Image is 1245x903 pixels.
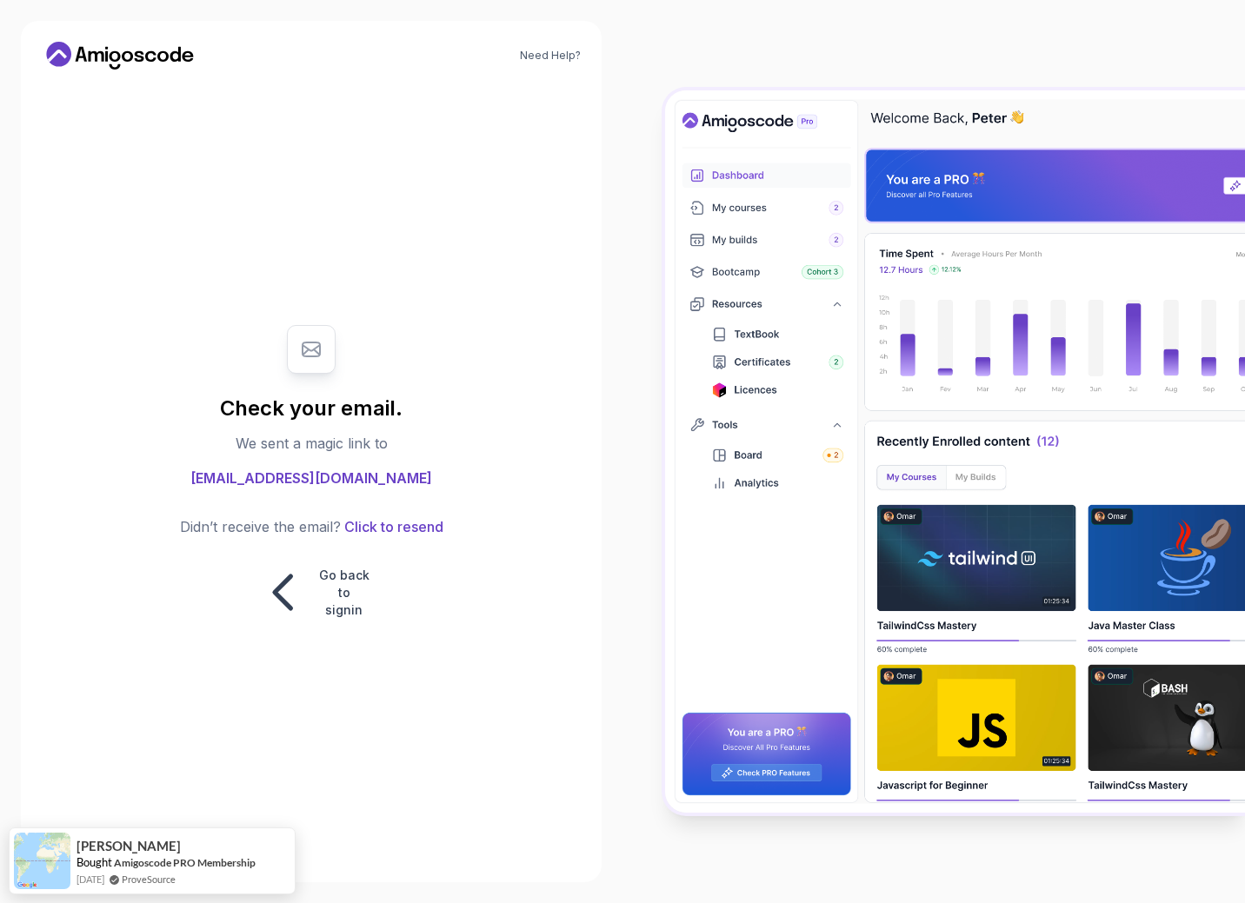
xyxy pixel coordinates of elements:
a: Amigoscode PRO Membership [114,855,256,870]
span: [EMAIL_ADDRESS][DOMAIN_NAME] [190,468,432,488]
span: [DATE] [77,872,104,886]
a: ProveSource [122,872,176,886]
img: provesource social proof notification image [14,833,70,889]
button: Click to resend [341,516,443,537]
span: Bought [77,855,112,869]
p: Didn’t receive the email? [180,516,341,537]
a: Home link [42,42,198,70]
img: Amigoscode Dashboard [665,90,1245,813]
p: Go back to signin [318,567,370,619]
p: We sent a magic link to [236,433,388,454]
h1: Check your email. [220,395,403,422]
a: Need Help? [520,49,581,63]
span: [PERSON_NAME] [77,839,181,853]
button: Go back to signin [253,565,370,620]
